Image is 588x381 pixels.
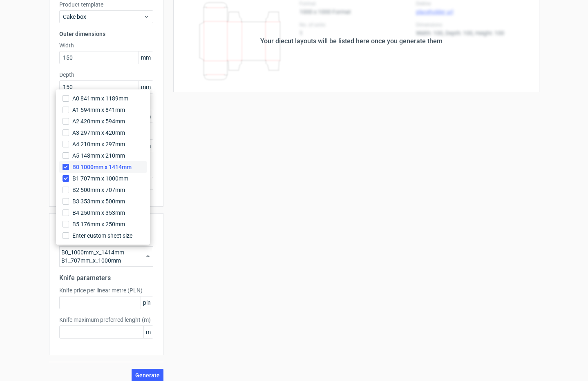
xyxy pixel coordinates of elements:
[59,71,153,79] label: Depth
[143,326,153,338] span: m
[72,94,128,102] span: A0 841mm x 1189mm
[139,51,153,64] span: mm
[139,81,153,93] span: mm
[72,163,132,171] span: B0 1000mm x 1414mm
[135,372,160,378] span: Generate
[72,209,125,217] span: B4 250mm x 353mm
[59,30,153,38] h3: Outer dimensions
[63,13,143,21] span: Cake box
[72,117,125,125] span: A2 420mm x 594mm
[141,296,153,309] span: pln
[72,152,125,160] span: A5 148mm x 210mm
[59,41,153,49] label: Width
[72,220,125,228] span: B5 176mm x 250mm
[59,316,153,324] label: Knife maximum preferred lenght (m)
[72,129,125,137] span: A3 297mm x 420mm
[72,106,125,114] span: A1 594mm x 841mm
[59,286,153,294] label: Knife price per linear metre (PLN)
[72,197,125,205] span: B3 353mm x 500mm
[72,232,132,240] span: Enter custom sheet size
[59,273,153,283] h2: Knife parameters
[260,36,443,46] div: Your diecut layouts will be listed here once you generate them
[72,186,125,194] span: B2 500mm x 707mm
[59,0,153,9] label: Product template
[59,246,153,267] div: B0_1000mm_x_1414mm B1_707mm_x_1000mm
[72,174,128,183] span: B1 707mm x 1000mm
[72,140,125,148] span: A4 210mm x 297mm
